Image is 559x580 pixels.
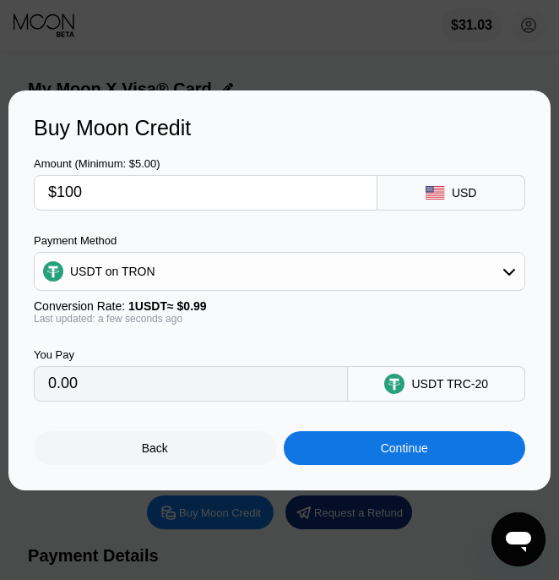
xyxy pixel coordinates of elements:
div: Buy Moon Credit [34,116,525,140]
div: USDT on TRON [35,254,524,288]
div: Amount (Minimum: $5.00) [34,157,377,170]
div: Conversion Rate: [34,299,525,313]
iframe: 메시징 창을 시작하는 버튼 [491,512,545,566]
div: Continue [381,441,428,455]
div: Back [142,441,168,455]
input: $0.00 [48,176,363,210]
span: 1 USDT ≈ $0.99 [128,299,207,313]
div: You Pay [34,348,348,361]
div: Last updated: a few seconds ago [34,313,525,325]
div: Payment Method [34,234,525,247]
div: USDT on TRON [70,265,155,278]
div: Continue [284,431,526,465]
div: Back [34,431,276,465]
div: USD [452,186,477,200]
div: USDT TRC-20 [411,377,488,391]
